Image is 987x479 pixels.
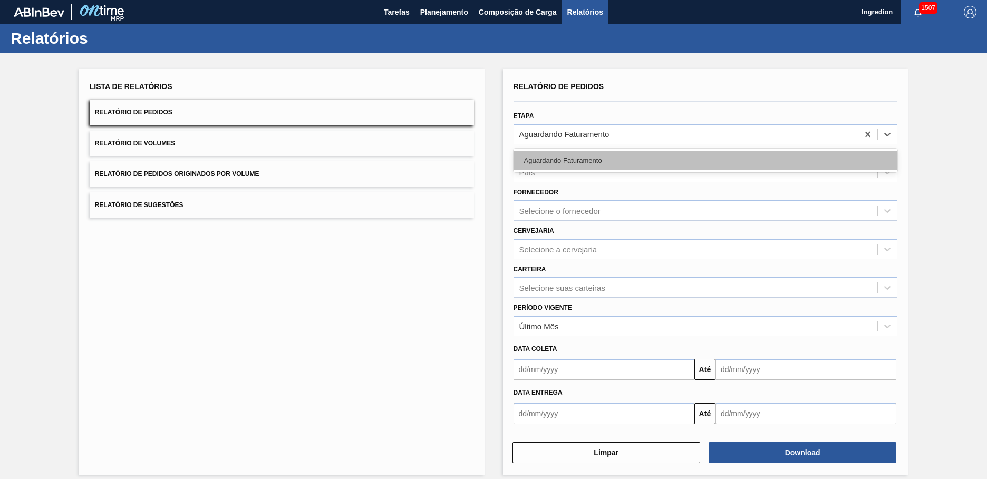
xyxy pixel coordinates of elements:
[901,5,935,19] button: Notificações
[514,112,534,120] label: Etapa
[95,140,175,147] span: Relatório de Volumes
[14,7,64,17] img: TNhmsLtSVTkK8tSr43FrP2fwEKptu5GPRR3wAAAABJRU5ErkJggg==
[519,168,535,177] div: País
[514,151,898,170] div: Aguardando Faturamento
[479,6,557,18] span: Composição de Carga
[715,359,896,380] input: dd/mm/yyyy
[95,201,183,209] span: Relatório de Sugestões
[420,6,468,18] span: Planejamento
[709,442,896,463] button: Download
[919,2,937,14] span: 1507
[715,403,896,424] input: dd/mm/yyyy
[384,6,410,18] span: Tarefas
[514,227,554,234] label: Cervejaria
[514,359,694,380] input: dd/mm/yyyy
[514,189,558,196] label: Fornecedor
[514,266,546,273] label: Carteira
[90,161,474,187] button: Relatório de Pedidos Originados por Volume
[519,321,559,330] div: Último Mês
[90,131,474,157] button: Relatório de Volumes
[95,109,172,116] span: Relatório de Pedidos
[514,345,557,353] span: Data coleta
[519,283,605,292] div: Selecione suas carteiras
[694,403,715,424] button: Até
[11,32,198,44] h1: Relatórios
[514,82,604,91] span: Relatório de Pedidos
[694,359,715,380] button: Até
[567,6,603,18] span: Relatórios
[519,207,601,216] div: Selecione o fornecedor
[90,192,474,218] button: Relatório de Sugestões
[964,6,976,18] img: Logout
[512,442,700,463] button: Limpar
[95,170,259,178] span: Relatório de Pedidos Originados por Volume
[514,304,572,311] label: Período Vigente
[90,82,172,91] span: Lista de Relatórios
[514,403,694,424] input: dd/mm/yyyy
[514,389,563,396] span: Data entrega
[519,245,597,253] div: Selecione a cervejaria
[90,100,474,125] button: Relatório de Pedidos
